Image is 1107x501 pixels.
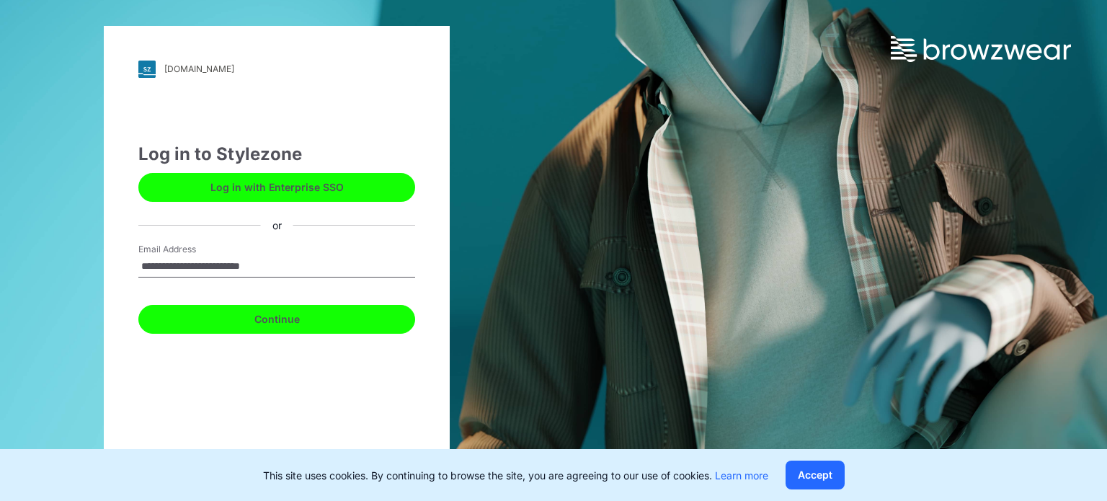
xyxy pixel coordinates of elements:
[263,468,768,483] p: This site uses cookies. By continuing to browse the site, you are agreeing to our use of cookies.
[164,63,234,74] div: [DOMAIN_NAME]
[138,243,239,256] label: Email Address
[786,461,845,489] button: Accept
[261,218,293,233] div: or
[138,173,415,202] button: Log in with Enterprise SSO
[891,36,1071,62] img: browzwear-logo.73288ffb.svg
[138,61,415,78] a: [DOMAIN_NAME]
[138,305,415,334] button: Continue
[138,61,156,78] img: svg+xml;base64,PHN2ZyB3aWR0aD0iMjgiIGhlaWdodD0iMjgiIHZpZXdCb3g9IjAgMCAyOCAyOCIgZmlsbD0ibm9uZSIgeG...
[138,141,415,167] div: Log in to Stylezone
[715,469,768,482] a: Learn more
